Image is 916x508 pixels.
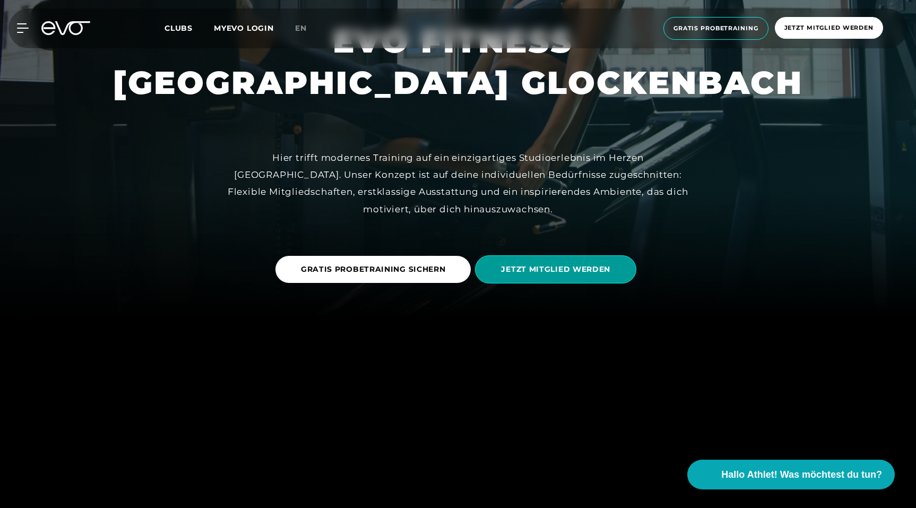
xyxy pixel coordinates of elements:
span: Clubs [165,23,193,33]
a: en [295,22,319,35]
span: Hallo Athlet! Was möchtest du tun? [721,468,882,482]
div: Hier trifft modernes Training auf ein einzigartiges Studioerlebnis im Herzen [GEOGRAPHIC_DATA]. U... [219,149,697,218]
span: JETZT MITGLIED WERDEN [501,264,610,275]
a: Gratis Probetraining [660,17,772,40]
span: Gratis Probetraining [673,24,758,33]
span: Jetzt Mitglied werden [784,23,874,32]
span: en [295,23,307,33]
a: JETZT MITGLIED WERDEN [475,247,641,291]
a: MYEVO LOGIN [214,23,274,33]
a: Jetzt Mitglied werden [772,17,886,40]
span: GRATIS PROBETRAINING SICHERN [301,264,446,275]
h1: EVO FITNESS [GEOGRAPHIC_DATA] GLOCKENBACH [113,21,803,104]
a: Clubs [165,23,214,33]
button: Hallo Athlet! Was möchtest du tun? [687,460,895,489]
a: GRATIS PROBETRAINING SICHERN [275,248,476,291]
